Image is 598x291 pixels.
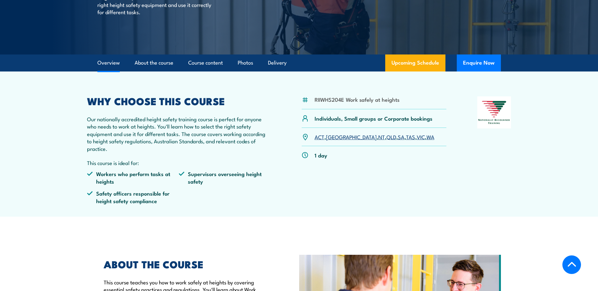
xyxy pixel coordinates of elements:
[87,190,179,204] li: Safety officers responsible for height safety compliance
[315,115,433,122] p: Individuals, Small groups or Corporate bookings
[135,54,173,71] a: About the course
[315,133,324,140] a: ACT
[315,96,399,103] li: RIIWHS204E Work safely at heights
[386,133,396,140] a: QLD
[179,170,271,185] li: Supervisors overseeing height safety
[326,133,377,140] a: [GEOGRAPHIC_DATA]
[104,260,270,268] h2: ABOUT THE COURSE
[385,54,445,71] a: Upcoming Schedule
[268,54,287,71] a: Delivery
[97,54,120,71] a: Overview
[477,96,511,128] img: Nationally Recognised Training logo.
[427,133,434,140] a: WA
[87,96,271,105] h2: WHY CHOOSE THIS COURSE
[315,133,434,140] p: , , , , , , ,
[188,54,223,71] a: Course content
[238,54,253,71] a: Photos
[87,159,271,166] p: This course is ideal for:
[87,170,179,185] li: Workers who perform tasks at heights
[398,133,404,140] a: SA
[315,151,327,159] p: 1 day
[87,115,271,152] p: Our nationally accredited height safety training course is perfect for anyone who needs to work a...
[417,133,425,140] a: VIC
[406,133,415,140] a: TAS
[378,133,385,140] a: NT
[457,54,501,71] button: Enquire Now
